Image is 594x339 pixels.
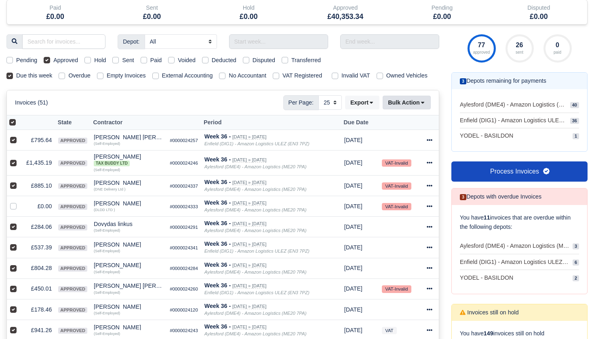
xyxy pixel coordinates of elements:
h5: £40,353.34 [303,13,388,21]
span: 2 [573,275,579,281]
div: Export [345,96,383,109]
div: Dovydas linkus [94,221,163,227]
span: 22 hours from now [344,306,362,313]
span: Enfield (DIG1) - Amazon Logistics ULEZ (EN3 7PZ) [460,116,567,125]
span: approved [58,204,87,210]
small: [DATE] » [DATE] [232,283,266,289]
span: Aylesford (DME4) - Amazon Logistics (ME20 7PA) [460,100,567,109]
td: £885.10 [23,175,55,196]
label: Invalid VAT [341,71,370,80]
div: [PERSON_NAME] [94,201,163,206]
small: (Self-Employed) [94,168,120,172]
label: Deducted [212,56,236,65]
small: (Self-Employed) [94,228,120,232]
small: [DATE] » [DATE] [232,157,266,163]
div: [PERSON_NAME] [94,262,163,268]
strong: Week 36 - [204,262,231,268]
button: Export [345,96,379,109]
span: 36 [570,118,579,124]
span: Depot: [118,34,145,49]
input: End week... [340,34,439,49]
td: £537.39 [23,237,55,258]
small: [DATE] » [DATE] [232,221,266,226]
div: [PERSON_NAME] [94,324,163,330]
div: [PERSON_NAME] [94,242,163,247]
label: VAT Registered [282,71,322,80]
input: Start week... [229,34,328,49]
a: YODEL - BASILDON 2 [460,270,579,286]
small: VAT-Invalid [382,159,411,167]
i: Enfield (DIG1) - Amazon Logistics ULEZ (EN3 7PZ) [204,249,310,253]
a: Aylesford (DME4) - Amazon Logistics (ME20 7PA) 40 [460,97,579,113]
label: Empty Invoices [107,71,146,80]
small: (DLDD LTD ) [94,208,115,212]
small: [DATE] » [DATE] [232,304,266,309]
h6: Depots with overdue Invoices [460,193,541,200]
h5: £0.00 [497,13,581,21]
small: VAT [382,327,396,334]
strong: Week 36 - [204,303,231,309]
button: Bulk Action [383,96,431,109]
small: (Self-Employed) [94,291,120,295]
small: (Self-Employed) [94,270,120,274]
small: VAT-Invalid [382,182,411,190]
label: Voided [178,56,196,65]
td: £0.00 [23,196,55,217]
label: Owned Vehicles [386,71,428,80]
td: £284.06 [23,217,55,237]
span: 3 [460,194,466,200]
td: £450.01 [23,278,55,299]
h5: £0.00 [400,13,484,21]
span: 3 [460,78,466,84]
div: Chat Widget [554,300,594,339]
label: Paid [150,56,162,65]
span: 22 hours from now [344,265,362,271]
div: Pending [400,3,484,13]
span: 22 hours from now [344,137,362,143]
span: approved [58,266,87,272]
small: [DATE] » [DATE] [232,134,266,140]
span: approved [58,138,87,144]
small: [DATE] » [DATE] [232,324,266,330]
span: 22 hours from now [344,285,362,292]
a: Aylesford (DME4) - Amazon Logistics (ME20 7PA) 3 [460,238,579,254]
small: (Self-Employed) [94,332,120,336]
small: #0000024341 [170,245,198,250]
label: No Accountant [229,71,266,80]
div: Hold [206,3,291,13]
h6: Invoices still on hold [460,309,519,316]
div: [PERSON_NAME] [PERSON_NAME] [94,283,163,289]
small: #0000024243 [170,328,198,333]
label: Due this week [16,71,52,80]
div: Paid [13,3,97,13]
a: Process Invoices [451,161,588,182]
small: (Self-Employed) [94,142,120,146]
span: approved [58,183,87,189]
td: £178.46 [23,299,55,320]
i: Aylesford (DME4) - Amazon Logistics (ME20 7PA) [204,311,307,316]
strong: Week 36 - [204,241,231,247]
i: Aylesford (DME4) - Amazon Logistics (ME20 7PA) [204,270,307,274]
h5: £0.00 [110,13,194,21]
small: [DATE] » [DATE] [232,242,266,247]
small: #0000024333 [170,204,198,209]
label: Hold [94,56,106,65]
small: [DATE] » [DATE] [232,201,266,206]
span: 22 hours from now [344,203,362,209]
div: Disputed [497,3,581,13]
div: [PERSON_NAME] [94,154,163,166]
span: 3 [573,243,579,249]
div: [PERSON_NAME] [94,180,163,186]
span: 22 hours from now [344,224,362,230]
i: Aylesford (DME4) - Amazon Logistics (ME20 7PA) [204,331,307,336]
label: Transferred [291,56,321,65]
small: #0000024257 [170,138,198,143]
div: [PERSON_NAME] [94,304,163,310]
div: [PERSON_NAME] Tax Buddy Ltd [94,154,163,166]
span: 6 [573,259,579,266]
small: (DNE Delivery Ltd ) [94,187,125,191]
